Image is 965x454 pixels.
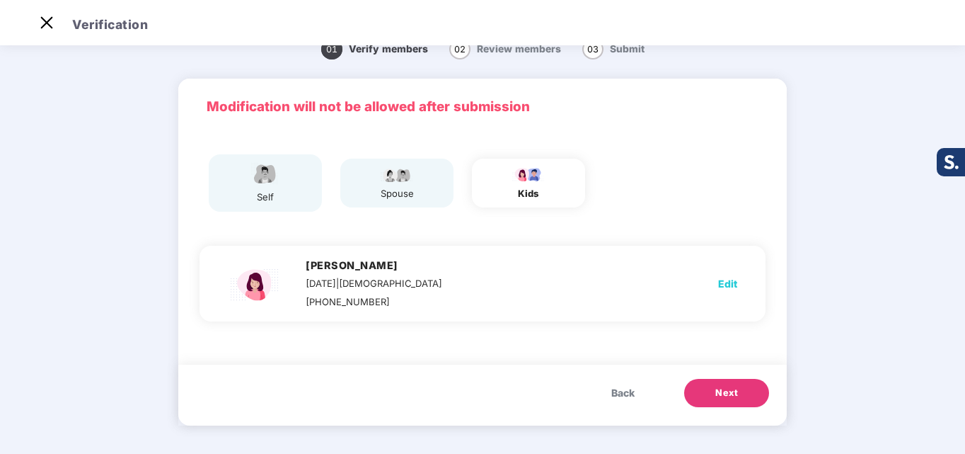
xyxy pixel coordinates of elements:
[718,273,737,295] button: Edit
[379,186,415,201] div: spouse
[228,259,284,309] img: svg+xml;base64,PHN2ZyBpZD0iQ2hpbGRfZmVtYWxlX2ljb24iIHhtbG5zPSJodHRwOi8vd3d3LnczLm9yZy8yMDAwL3N2Zy...
[582,39,603,59] span: 03
[349,43,428,55] span: Verify members
[248,190,283,205] div: self
[610,43,645,55] span: Submit
[715,386,738,400] span: Next
[477,43,561,55] span: Review members
[449,39,470,59] span: 02
[597,379,649,407] button: Back
[306,259,442,273] h4: [PERSON_NAME]
[207,96,758,118] p: Modification will not be allowed after submission
[321,39,342,59] span: 01
[511,186,546,201] div: kids
[306,295,442,310] div: [PHONE_NUMBER]
[379,166,415,183] img: svg+xml;base64,PHN2ZyB4bWxucz0iaHR0cDovL3d3dy53My5vcmcvMjAwMC9zdmciIHdpZHRoPSI5Ny44OTciIGhlaWdodD...
[684,379,769,407] button: Next
[611,385,635,401] span: Back
[718,276,737,292] span: Edit
[248,161,283,186] img: svg+xml;base64,PHN2ZyBpZD0iRW1wbG95ZWVfbWFsZSIgeG1sbnM9Imh0dHA6Ly93d3cudzMub3JnLzIwMDAvc3ZnIiB3aW...
[306,276,442,291] div: [DATE]
[336,278,442,289] span: | [DEMOGRAPHIC_DATA]
[511,166,546,183] img: svg+xml;base64,PHN2ZyB4bWxucz0iaHR0cDovL3d3dy53My5vcmcvMjAwMC9zdmciIHdpZHRoPSI3OS4wMzciIGhlaWdodD...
